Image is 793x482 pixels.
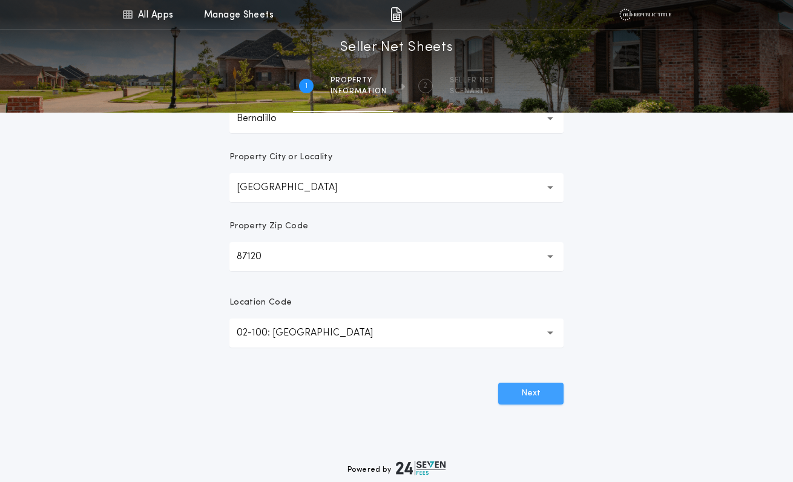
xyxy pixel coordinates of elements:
p: 02-100: [GEOGRAPHIC_DATA] [237,326,392,340]
img: logo [396,461,446,475]
span: SELLER NET [450,76,495,85]
button: 87120 [229,242,564,271]
img: img [390,7,402,22]
p: Property Zip Code [229,220,308,233]
span: Property [331,76,387,85]
div: Powered by [347,461,446,475]
h2: 2 [423,81,427,91]
h2: 1 [305,81,308,91]
button: 02-100: [GEOGRAPHIC_DATA] [229,319,564,348]
p: Location Code [229,297,292,309]
p: Property City or Locality [229,151,332,163]
img: vs-icon [619,8,671,21]
button: Bernalillo [229,104,564,133]
button: [GEOGRAPHIC_DATA] [229,173,564,202]
span: SCENARIO [450,87,495,96]
p: 87120 [237,249,281,264]
p: [GEOGRAPHIC_DATA] [237,180,357,195]
h1: Seller Net Sheets [340,38,453,58]
span: information [331,87,387,96]
button: Next [498,383,564,404]
p: Bernalillo [237,111,296,126]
